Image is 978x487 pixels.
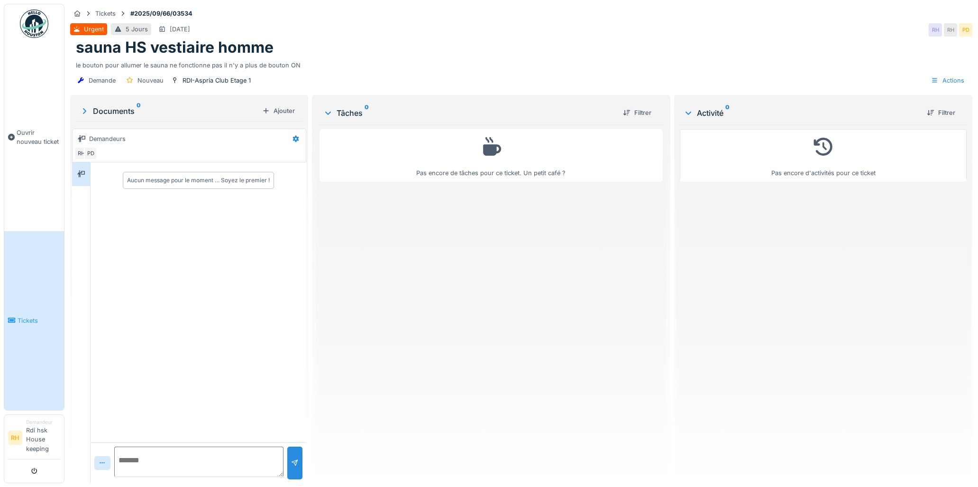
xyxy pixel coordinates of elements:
div: [DATE] [170,25,190,34]
li: RH [8,431,22,445]
div: Filtrer [923,106,959,119]
a: Tickets [4,231,64,410]
div: RH [74,147,88,160]
div: RDI-Aspria Club Etage 1 [183,76,251,85]
div: Demandeurs [89,134,126,143]
div: Demandeur [26,419,60,426]
div: PD [959,23,972,37]
div: RH [929,23,942,37]
div: 5 Jours [126,25,148,34]
div: Activité [684,107,919,119]
span: Tickets [18,316,60,325]
div: le bouton pour allumer le sauna ne fonctionne pas il n'y a plus de bouton ON [76,57,967,70]
div: Urgent [84,25,104,34]
h1: sauna HS vestiaire homme [76,38,274,56]
div: Actions [927,74,969,87]
span: Ouvrir nouveau ticket [17,128,60,146]
div: Pas encore d'activités pour ce ticket [686,133,960,178]
li: Rdi hsk House keeping [26,419,60,457]
a: RH DemandeurRdi hsk House keeping [8,419,60,459]
div: Filtrer [619,106,655,119]
div: PD [84,147,97,160]
div: Demande [89,76,116,85]
div: Aucun message pour le moment … Soyez le premier ! [127,176,270,185]
div: Ajouter [258,104,299,117]
img: Badge_color-CXgf-gQk.svg [20,9,48,38]
strong: #2025/09/66/03534 [127,9,196,18]
div: RH [944,23,957,37]
div: Tickets [95,9,116,18]
a: Ouvrir nouveau ticket [4,43,64,231]
div: Tâches [323,107,615,119]
sup: 0 [725,107,730,119]
div: Documents [80,105,258,117]
sup: 0 [365,107,369,119]
div: Nouveau [137,76,164,85]
div: Pas encore de tâches pour ce ticket. Un petit café ? [326,133,657,178]
sup: 0 [137,105,141,117]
